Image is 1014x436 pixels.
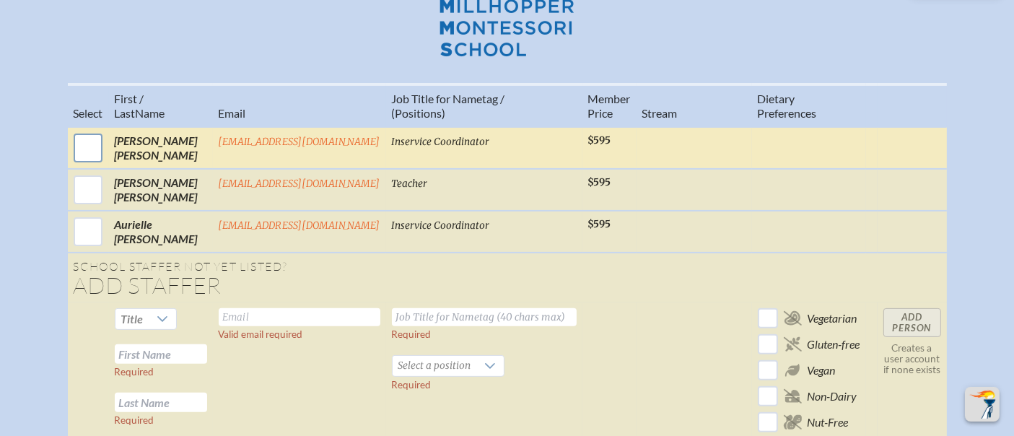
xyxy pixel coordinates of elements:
span: Select a position [393,356,477,376]
span: Price [588,106,613,120]
span: ary Preferences [758,92,817,120]
td: [PERSON_NAME] [PERSON_NAME] [109,169,213,211]
span: Gluten-free [808,337,860,352]
th: Memb [582,84,637,127]
button: Scroll Top [965,387,1000,422]
span: Nut-Free [808,415,849,430]
th: Diet [752,84,866,127]
th: Name [109,84,213,127]
span: Vegan [808,363,836,378]
span: $595 [588,218,611,230]
span: Non-Dairy [808,389,857,404]
input: Email [219,308,380,326]
a: [EMAIL_ADDRESS][DOMAIN_NAME] [219,219,380,232]
th: Stream [637,84,752,127]
span: er [621,92,631,105]
label: Valid email required [219,328,303,340]
span: Title [115,309,149,329]
span: First / [115,92,144,105]
input: Last Name [115,393,207,412]
label: Required [392,379,432,391]
input: First Name [115,344,207,364]
p: Creates a user account if none exists [883,343,941,375]
span: $595 [588,176,611,188]
span: Vegetarian [808,311,857,326]
th: Job Title for Nametag / (Positions) [386,84,582,127]
span: Last [115,106,136,120]
span: Title [121,312,144,326]
span: Select [74,106,103,120]
span: $595 [588,134,611,147]
span: Inservice Coordinator [392,219,490,232]
label: Required [115,366,154,378]
th: Email [213,84,386,127]
span: Teacher [392,178,428,190]
label: Required [392,328,432,340]
td: Aurielle [PERSON_NAME] [109,211,213,253]
label: Required [115,414,154,426]
a: [EMAIL_ADDRESS][DOMAIN_NAME] [219,136,380,148]
img: To the top [968,390,997,419]
input: Job Title for Nametag (40 chars max) [392,308,577,326]
td: [PERSON_NAME] [PERSON_NAME] [109,127,213,169]
a: [EMAIL_ADDRESS][DOMAIN_NAME] [219,178,380,190]
span: Inservice Coordinator [392,136,490,148]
